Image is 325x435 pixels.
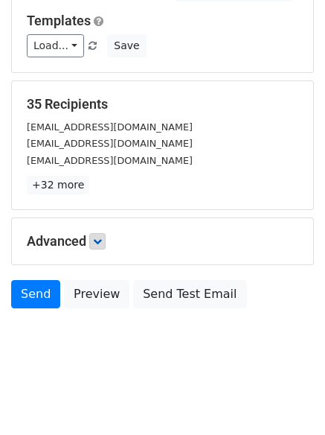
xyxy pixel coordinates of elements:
small: [EMAIL_ADDRESS][DOMAIN_NAME] [27,155,193,166]
a: Preview [64,280,129,308]
a: +32 more [27,176,89,194]
a: Templates [27,13,91,28]
button: Save [107,34,146,57]
small: [EMAIL_ADDRESS][DOMAIN_NAME] [27,138,193,149]
small: [EMAIL_ADDRESS][DOMAIN_NAME] [27,121,193,133]
h5: 35 Recipients [27,96,298,112]
a: Load... [27,34,84,57]
a: Send Test Email [133,280,246,308]
a: Send [11,280,60,308]
iframe: Chat Widget [251,363,325,435]
h5: Advanced [27,233,298,250]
